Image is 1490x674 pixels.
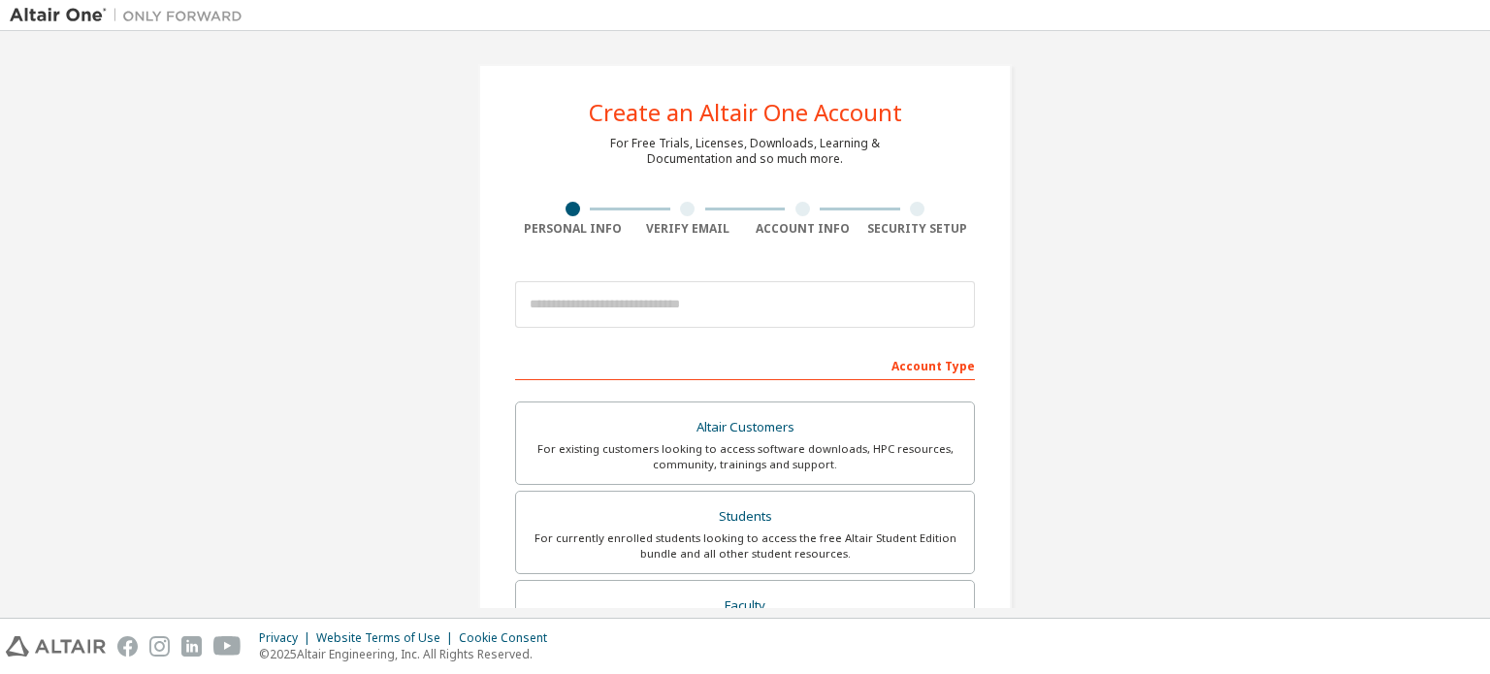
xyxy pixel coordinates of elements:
img: altair_logo.svg [6,636,106,657]
img: instagram.svg [149,636,170,657]
img: youtube.svg [213,636,242,657]
div: Create an Altair One Account [589,101,902,124]
img: linkedin.svg [181,636,202,657]
div: Account Type [515,349,975,380]
div: Personal Info [515,221,631,237]
div: For existing customers looking to access software downloads, HPC resources, community, trainings ... [528,441,962,472]
div: Verify Email [631,221,746,237]
div: For Free Trials, Licenses, Downloads, Learning & Documentation and so much more. [610,136,880,167]
div: Account Info [745,221,860,237]
div: Cookie Consent [459,630,559,646]
img: facebook.svg [117,636,138,657]
p: © 2025 Altair Engineering, Inc. All Rights Reserved. [259,646,559,662]
div: Students [528,503,962,530]
div: Privacy [259,630,316,646]
img: Altair One [10,6,252,25]
div: Security Setup [860,221,976,237]
div: Altair Customers [528,414,962,441]
div: For currently enrolled students looking to access the free Altair Student Edition bundle and all ... [528,530,962,562]
div: Website Terms of Use [316,630,459,646]
div: Faculty [528,593,962,620]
